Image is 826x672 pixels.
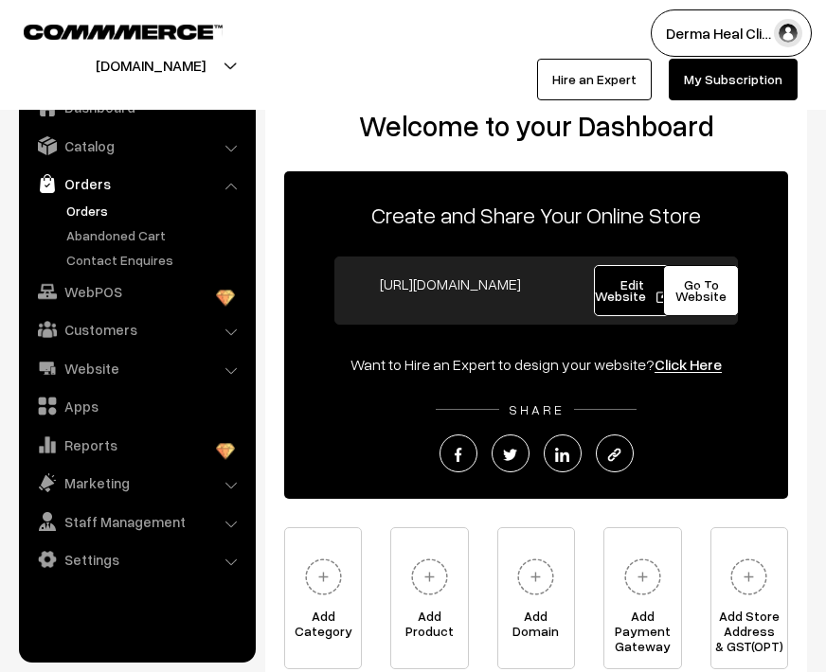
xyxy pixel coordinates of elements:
[62,201,249,221] a: Orders
[285,609,361,646] span: Add Category
[723,551,775,603] img: plus.svg
[498,609,574,646] span: Add Domain
[604,609,680,646] span: Add Payment Gateway
[284,527,362,669] a: AddCategory
[391,609,467,646] span: Add Product
[537,59,652,100] a: Hire an Expert
[24,25,223,39] img: COMMMERCE
[603,527,681,669] a: Add PaymentGateway
[663,265,739,316] a: Go To Website
[62,225,249,245] a: Abandoned Cart
[390,527,468,669] a: AddProduct
[297,551,350,603] img: plus.svg
[29,42,272,89] button: [DOMAIN_NAME]
[24,466,249,500] a: Marketing
[24,351,249,385] a: Website
[651,9,812,57] button: Derma Heal Cli…
[497,527,575,669] a: AddDomain
[24,19,189,42] a: COMMMERCE
[675,276,727,304] span: Go To Website
[24,428,249,462] a: Reports
[24,389,249,423] a: Apps
[24,129,249,163] a: Catalog
[774,19,802,47] img: user
[617,551,669,603] img: plus.svg
[284,109,788,143] h2: Welcome to your Dashboard
[655,355,722,374] a: Click Here
[669,59,798,100] a: My Subscription
[284,353,788,376] div: Want to Hire an Expert to design your website?
[24,274,249,309] a: WebPOS
[284,198,788,232] p: Create and Share Your Online Store
[710,527,788,669] a: Add Store Address& GST(OPT)
[24,542,249,576] a: Settings
[510,551,562,603] img: plus.svg
[62,250,249,270] a: Contact Enquires
[499,401,574,417] span: SHARE
[24,312,249,346] a: Customers
[711,609,787,646] span: Add Store Address & GST(OPT)
[24,167,249,201] a: Orders
[24,504,249,539] a: Staff Management
[595,276,670,304] span: Edit Website
[404,551,456,603] img: plus.svg
[594,265,670,316] a: Edit Website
